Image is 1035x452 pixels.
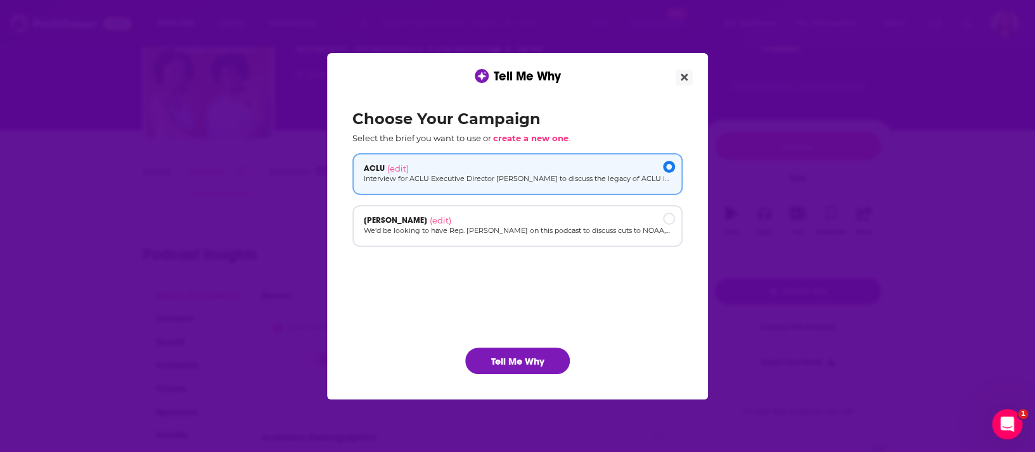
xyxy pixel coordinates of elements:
[465,348,570,374] button: Tell Me Why
[493,133,569,143] span: create a new one
[364,173,671,184] p: Interview for ACLU Executive Director [PERSON_NAME] to discuss the legacy of ACLU in defending ci...
[477,71,487,81] img: tell me why sparkle
[494,68,561,84] span: Tell Me Why
[1018,409,1028,419] span: 1
[430,215,451,225] span: (edit)
[352,133,683,143] p: Select the brief you want to use or .
[676,70,693,85] button: Close
[364,215,427,225] span: [PERSON_NAME]
[992,409,1022,439] iframe: Intercom live chat
[364,163,385,173] span: ACLU
[364,225,671,236] p: We'd be looking to have Rep. [PERSON_NAME] on this podcast to discuss cuts to NOAA, with the dist...
[387,163,409,173] span: (edit)
[352,110,683,128] h2: Choose Your Campaign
